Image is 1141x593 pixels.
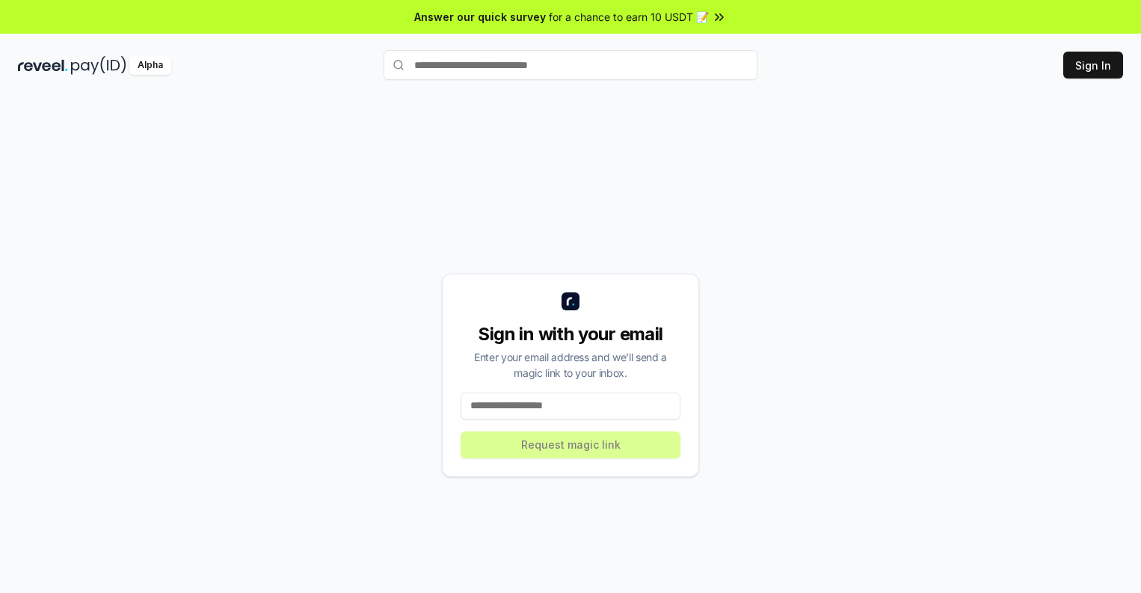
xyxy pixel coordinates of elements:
[562,292,579,310] img: logo_small
[461,349,680,381] div: Enter your email address and we’ll send a magic link to your inbox.
[1063,52,1123,79] button: Sign In
[71,56,126,75] img: pay_id
[414,9,546,25] span: Answer our quick survey
[18,56,68,75] img: reveel_dark
[129,56,171,75] div: Alpha
[461,322,680,346] div: Sign in with your email
[549,9,709,25] span: for a chance to earn 10 USDT 📝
